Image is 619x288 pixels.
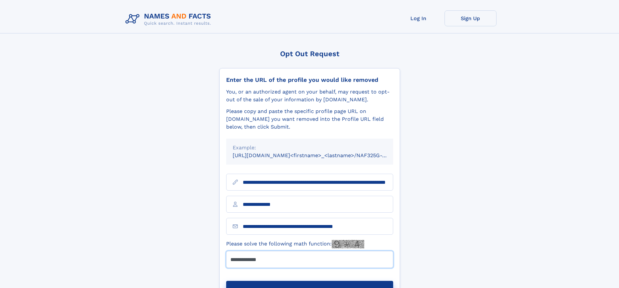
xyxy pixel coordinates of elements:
[226,88,393,104] div: You, or an authorized agent on your behalf, may request to opt-out of the sale of your informatio...
[123,10,216,28] img: Logo Names and Facts
[233,144,387,152] div: Example:
[226,76,393,83] div: Enter the URL of the profile you would like removed
[226,240,364,248] label: Please solve the following math function:
[226,107,393,131] div: Please copy and paste the specific profile page URL on [DOMAIN_NAME] you want removed into the Pr...
[219,50,400,58] div: Opt Out Request
[445,10,496,26] a: Sign Up
[233,152,406,158] small: [URL][DOMAIN_NAME]<firstname>_<lastname>/NAF325G-xxxxxxxx
[393,10,445,26] a: Log In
